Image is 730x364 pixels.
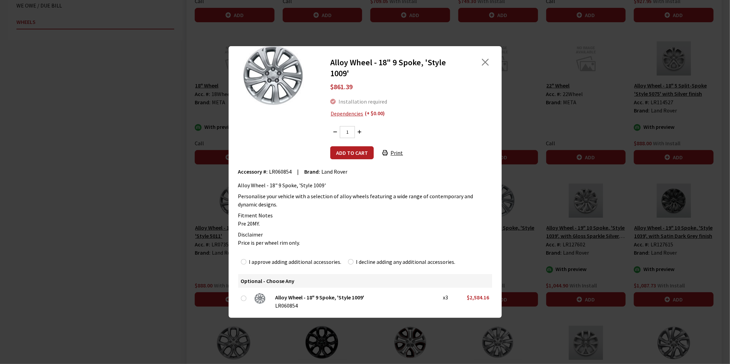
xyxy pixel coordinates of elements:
img: Image for Alloy Wheel - 18" 9 Spoke, 'Style 1009' [229,46,320,106]
label: Accessory #: [238,167,268,176]
label: Fitment Notes [238,211,273,219]
div: Personalise your vehicle with a selection of alloy wheels featuring a wide range of contemporary ... [238,192,492,208]
label: Brand: [305,167,320,176]
div: $2,584.16 [461,293,489,301]
div: $861.39 [330,79,490,95]
span: Optional - Choose Any [241,278,295,284]
div: LR060854 [276,301,435,310]
div: Price is per wheel rim only. [238,239,492,247]
div: Alloy Wheel - 18" 9 Spoke, 'Style 1009' [276,293,435,301]
span: Installation required [338,98,387,105]
img: Image for Alloy Wheel - 18" 9 Spoke, 'Style 1009' [252,293,268,304]
span: | [297,168,299,175]
button: Print [376,146,409,159]
div: Pre 20MY. [238,219,492,228]
button: Add to cart [330,146,374,159]
span: Land Rover [322,168,348,175]
label: I approve adding additional accessories. [249,258,342,266]
label: Disclaimer [238,230,263,239]
span: LR060854 [269,168,292,175]
label: I decline adding any additional accessories. [356,258,456,266]
button: Dependencies [330,109,363,118]
h2: Alloy Wheel - 18" 9 Spoke, 'Style 1009' [330,57,462,79]
div: Alloy Wheel - 18" 9 Spoke, 'Style 1009' [238,181,492,189]
span: (+ $0.00) [365,109,385,118]
button: Close [480,57,490,67]
div: x3 [443,293,453,301]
